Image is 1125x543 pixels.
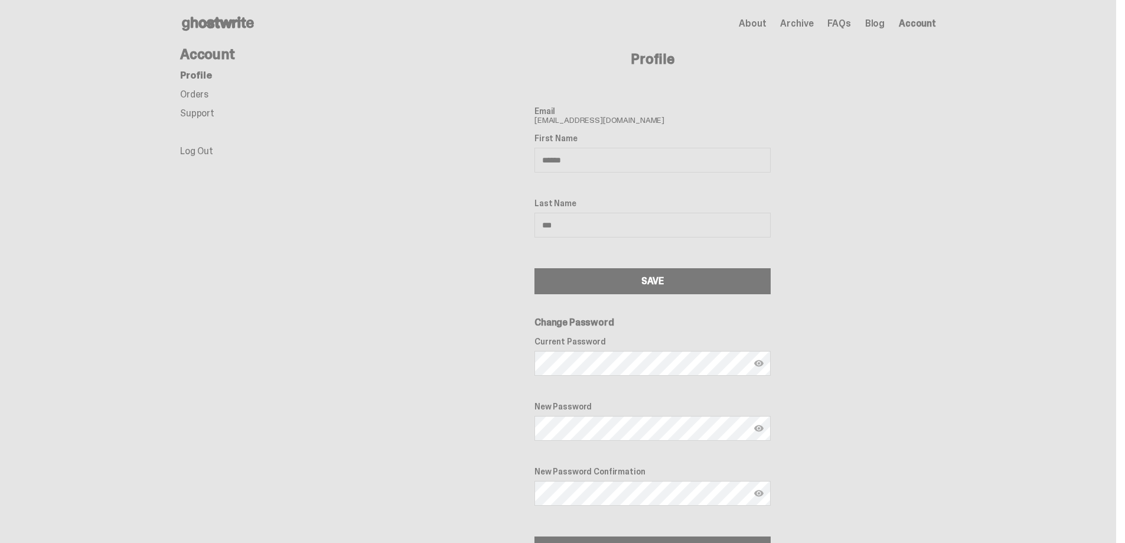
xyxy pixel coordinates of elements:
[754,359,764,368] img: Show password
[180,107,214,119] a: Support
[865,19,885,28] a: Blog
[534,134,771,143] label: First Name
[180,69,212,82] a: Profile
[739,19,766,28] a: About
[534,318,771,327] h6: Change Password
[534,467,771,476] label: New Password Confirmation
[534,106,771,124] span: [EMAIL_ADDRESS][DOMAIN_NAME]
[754,424,764,433] img: Show password
[827,19,850,28] a: FAQs
[180,47,369,61] h4: Account
[780,19,813,28] a: Archive
[180,145,213,157] a: Log Out
[534,402,771,411] label: New Password
[534,106,771,116] label: Email
[369,52,936,66] h4: Profile
[899,19,936,28] a: Account
[754,489,764,498] img: Show password
[534,199,771,208] label: Last Name
[534,337,771,346] label: Current Password
[534,268,771,294] button: SAVE
[641,277,664,286] div: SAVE
[180,88,208,100] a: Orders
